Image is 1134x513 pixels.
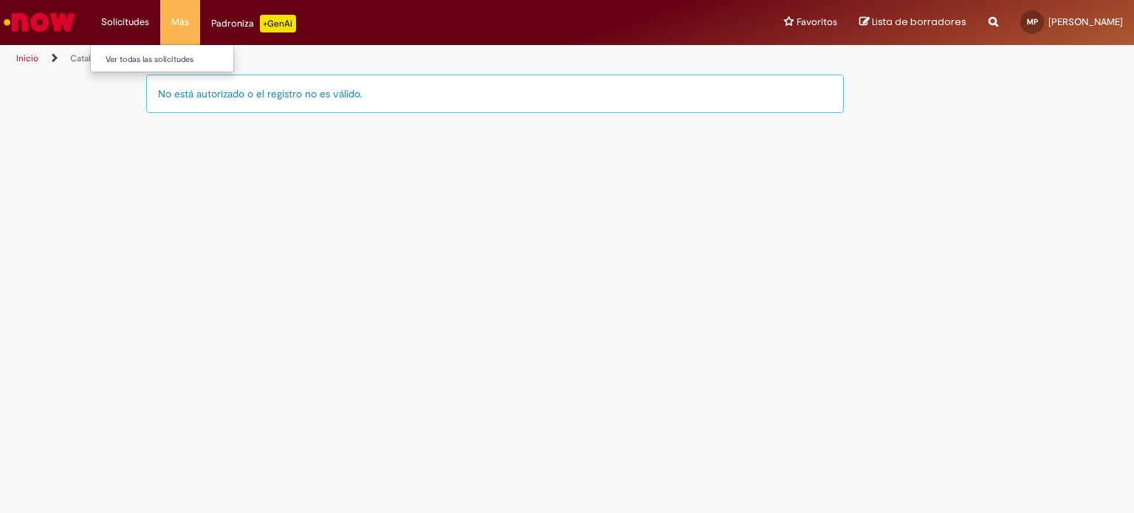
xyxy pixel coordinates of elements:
span: MP [1027,17,1038,27]
ul: Solicitudes [90,44,234,72]
span: Solicitudes [101,15,149,30]
span: Lista de borradores [872,15,966,29]
div: No está autorizado o el registro no es válido. [146,75,844,113]
a: Ver todas las solicitudes [91,52,253,68]
a: Catalog Item [70,52,120,64]
a: Inicio [16,52,38,64]
ul: Rutas de acceso a la página [11,45,745,72]
div: Padroniza [211,15,296,32]
p: +GenAi [260,15,296,32]
a: Lista de borradores [859,16,966,30]
span: [PERSON_NAME] [1048,16,1123,28]
img: ServiceNow [1,7,78,37]
span: Favoritos [797,15,837,30]
span: Más [171,15,189,30]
